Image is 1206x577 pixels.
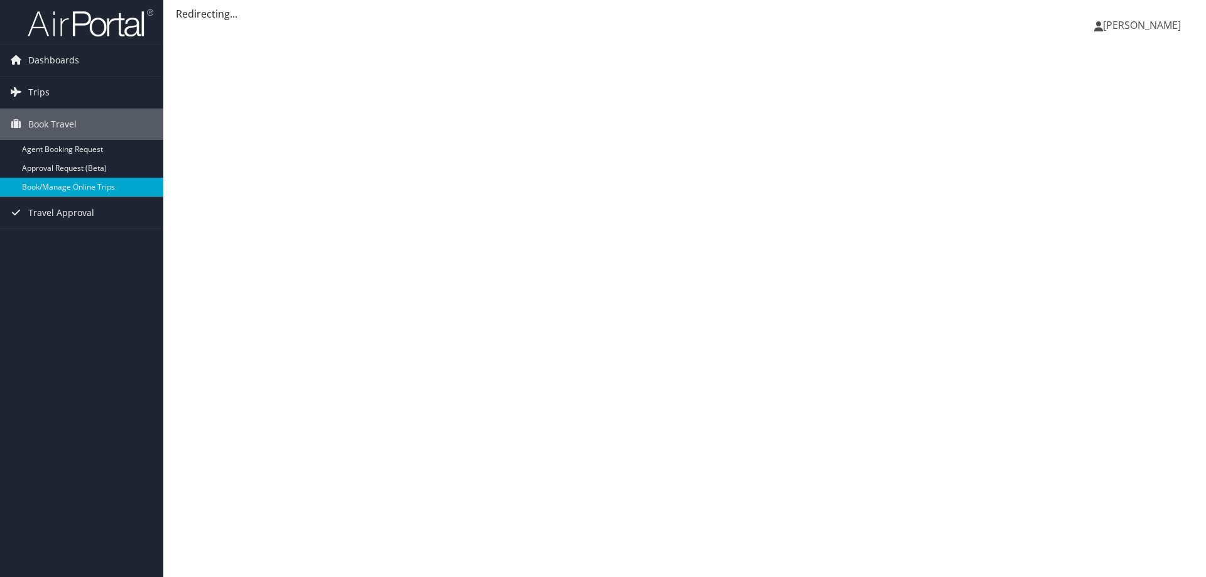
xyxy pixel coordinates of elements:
[28,197,94,229] span: Travel Approval
[28,77,50,108] span: Trips
[1103,18,1181,32] span: [PERSON_NAME]
[28,8,153,38] img: airportal-logo.png
[1094,6,1193,44] a: [PERSON_NAME]
[176,6,1193,21] div: Redirecting...
[28,45,79,76] span: Dashboards
[28,109,77,140] span: Book Travel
